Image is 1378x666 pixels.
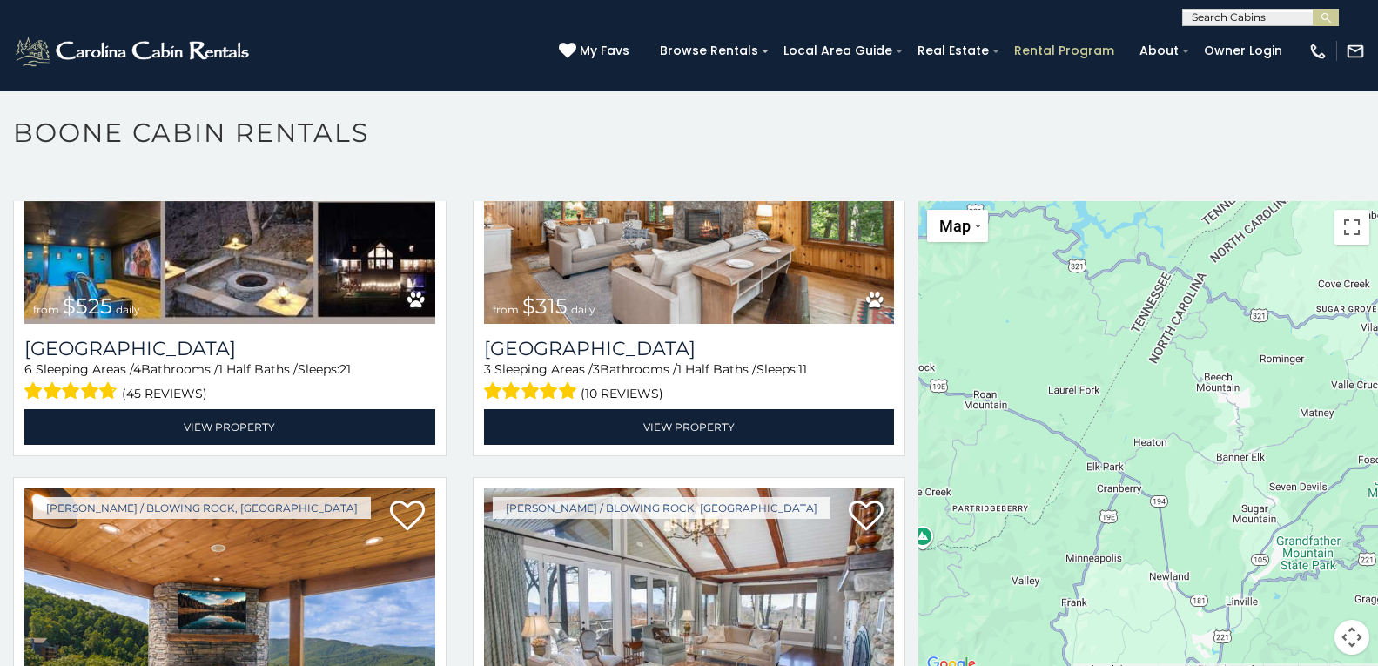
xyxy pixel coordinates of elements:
[559,42,634,61] a: My Favs
[218,361,298,377] span: 1 Half Baths /
[122,382,207,405] span: (45 reviews)
[116,303,140,316] span: daily
[24,409,435,445] a: View Property
[484,409,895,445] a: View Property
[24,361,32,377] span: 6
[493,303,519,316] span: from
[484,337,895,360] a: [GEOGRAPHIC_DATA]
[33,497,371,519] a: [PERSON_NAME] / Blowing Rock, [GEOGRAPHIC_DATA]
[24,337,435,360] a: [GEOGRAPHIC_DATA]
[24,360,435,405] div: Sleeping Areas / Bathrooms / Sleeps:
[849,499,884,535] a: Add to favorites
[677,361,756,377] span: 1 Half Baths /
[33,303,59,316] span: from
[484,360,895,405] div: Sleeping Areas / Bathrooms / Sleeps:
[1334,620,1369,655] button: Map camera controls
[1131,37,1187,64] a: About
[1346,42,1365,61] img: mail-regular-white.png
[775,37,901,64] a: Local Area Guide
[522,293,568,319] span: $315
[1005,37,1123,64] a: Rental Program
[390,499,425,535] a: Add to favorites
[580,42,629,60] span: My Favs
[1334,210,1369,245] button: Toggle fullscreen view
[493,497,830,519] a: [PERSON_NAME] / Blowing Rock, [GEOGRAPHIC_DATA]
[13,34,254,69] img: White-1-2.png
[581,382,663,405] span: (10 reviews)
[24,337,435,360] h3: Wildlife Manor
[339,361,351,377] span: 21
[909,37,998,64] a: Real Estate
[798,361,807,377] span: 11
[927,210,988,242] button: Change map style
[484,337,895,360] h3: Chimney Island
[1195,37,1291,64] a: Owner Login
[484,361,491,377] span: 3
[571,303,595,316] span: daily
[593,361,600,377] span: 3
[939,217,971,235] span: Map
[63,293,112,319] span: $525
[133,361,141,377] span: 4
[651,37,767,64] a: Browse Rentals
[1308,42,1328,61] img: phone-regular-white.png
